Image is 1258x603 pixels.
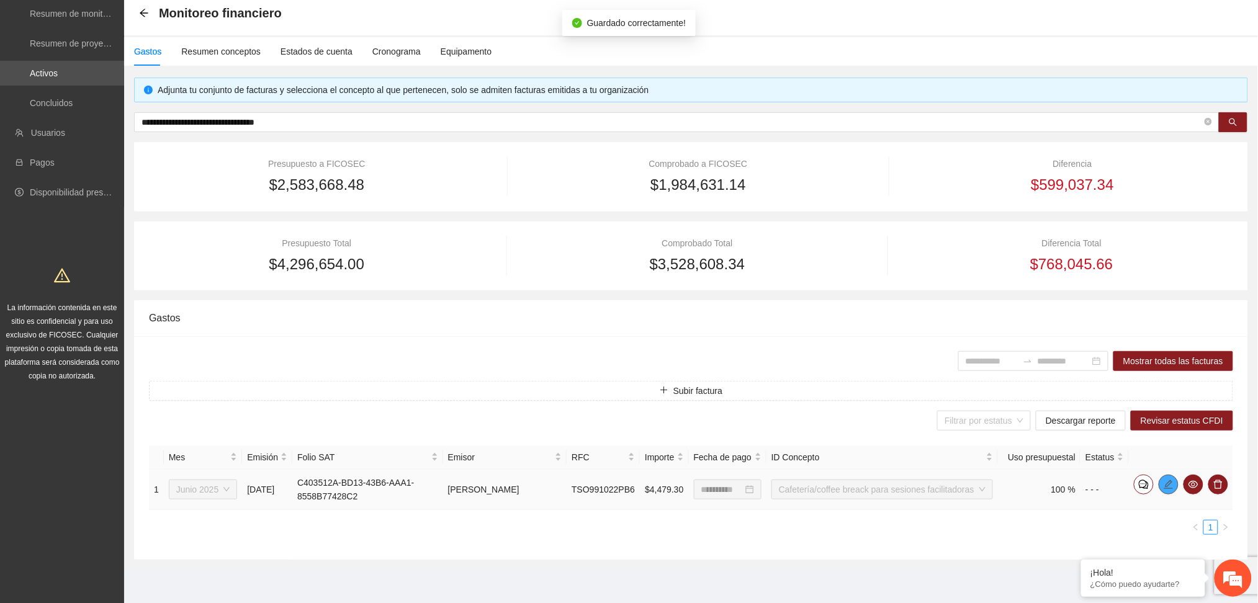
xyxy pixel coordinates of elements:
[998,445,1081,470] th: Uso presupuestal
[204,6,233,36] div: Minimizar ventana de chat en vivo
[30,158,55,167] a: Pagos
[567,470,640,510] td: TSO991022PB6
[269,173,364,197] span: $2,583,668.48
[766,445,998,470] th: ID Concepto
[572,450,626,464] span: RFC
[1134,475,1154,494] button: comment
[771,450,984,464] span: ID Concepto
[1090,579,1196,589] p: ¿Cómo puedo ayudarte?
[139,8,149,18] span: arrow-left
[149,300,1233,336] div: Gastos
[779,480,986,499] span: Cafetería/coffee breack para sesiones facilitadoras
[1113,351,1233,371] button: Mostrar todas las facturas
[164,445,243,470] th: Mes
[640,470,688,510] td: $4,479.30
[910,236,1233,250] div: Diferencia Total
[30,68,58,78] a: Activos
[159,3,282,23] span: Monitoreo financiero
[1030,252,1113,276] span: $768,045.66
[72,166,171,291] span: Estamos en línea.
[176,480,230,499] span: Junio 2025
[694,450,752,464] span: Fecha de pago
[448,450,553,464] span: Emisor
[1192,524,1200,531] span: left
[1081,445,1129,470] th: Estatus
[998,470,1081,510] td: 100 %
[1218,520,1233,535] button: right
[292,470,443,510] td: C403512A-BD13-43B6-AAA1-8558B77428C2
[673,384,722,398] span: Subir factura
[6,339,236,382] textarea: Escriba su mensaje y pulse “Intro”
[1090,568,1196,578] div: ¡Hola!
[30,38,163,48] a: Resumen de proyectos aprobados
[1046,414,1116,427] span: Descargar reporte
[149,236,484,250] div: Presupuesto Total
[650,173,745,197] span: $1,984,631.14
[1205,117,1212,128] span: close-circle
[1204,520,1218,534] a: 1
[572,18,582,28] span: check-circle
[640,445,688,470] th: Importe
[1159,475,1179,494] button: edit
[645,450,674,464] span: Importe
[181,45,261,58] div: Resumen conceptos
[529,157,866,171] div: Comprobado a FICOSEC
[30,98,73,108] a: Concluidos
[587,18,686,28] span: Guardado correctamente!
[169,450,228,464] span: Mes
[1134,480,1153,489] span: comment
[297,450,429,464] span: Folio SAT
[441,45,492,58] div: Equipamento
[1131,411,1233,431] button: Revisar estatus CFDI
[269,252,364,276] span: $4,296,654.00
[1203,520,1218,535] li: 1
[1229,118,1238,128] span: search
[912,157,1233,171] div: Diferencia
[149,470,164,510] td: 1
[30,9,120,19] a: Resumen de monitoreo
[149,157,485,171] div: Presupuesto a FICOSEC
[1218,520,1233,535] li: Next Page
[1141,414,1223,427] span: Revisar estatus CFDI
[443,470,567,510] td: [PERSON_NAME]
[158,83,1238,97] div: Adjunta tu conjunto de facturas y selecciona el concepto al que pertenecen, solo se admiten factu...
[5,303,120,380] span: La información contenida en este sitio es confidencial y para uso exclusivo de FICOSEC. Cualquier...
[1188,520,1203,535] li: Previous Page
[1023,356,1033,366] span: swap-right
[1036,411,1126,431] button: Descargar reporte
[30,187,136,197] a: Disponibilidad presupuestal
[1219,112,1247,132] button: search
[144,86,153,94] span: info-circle
[1123,354,1223,368] span: Mostrar todas las facturas
[372,45,421,58] div: Cronograma
[242,445,292,470] th: Emisión
[1023,356,1033,366] span: to
[247,450,278,464] span: Emisión
[1184,480,1203,489] span: eye
[443,445,567,470] th: Emisor
[1085,450,1115,464] span: Estatus
[1159,480,1178,489] span: edit
[1031,173,1113,197] span: $599,037.34
[134,45,161,58] div: Gastos
[567,445,640,470] th: RFC
[149,381,1233,401] button: plusSubir factura
[1209,480,1228,489] span: delete
[292,445,443,470] th: Folio SAT
[1184,475,1203,494] button: eye
[281,45,353,58] div: Estados de cuenta
[1208,475,1228,494] button: delete
[242,470,292,510] td: [DATE]
[1188,520,1203,535] button: left
[139,8,149,19] div: Back
[1081,470,1129,510] td: - - -
[660,386,668,396] span: plus
[650,252,745,276] span: $3,528,608.34
[1222,524,1229,531] span: right
[689,445,766,470] th: Fecha de pago
[54,267,70,284] span: warning
[65,63,209,79] div: Chatee con nosotros ahora
[1205,118,1212,125] span: close-circle
[529,236,865,250] div: Comprobado Total
[31,128,65,138] a: Usuarios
